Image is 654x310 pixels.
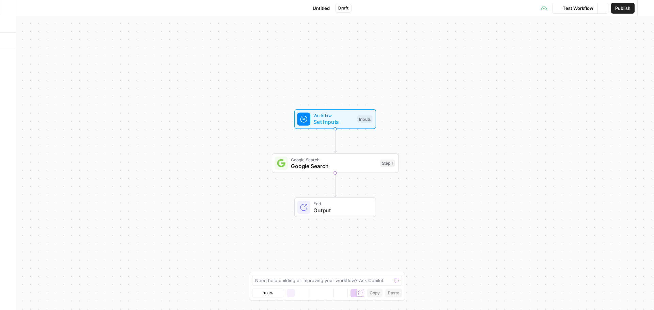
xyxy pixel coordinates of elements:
g: Edge from step_1 to end [334,173,336,197]
button: Paste [385,289,402,297]
div: Step 1 [380,160,395,167]
button: Test Workflow [552,3,597,14]
span: Output [313,206,369,214]
button: Copy [367,289,383,297]
span: Set Inputs [313,118,354,126]
span: End [313,200,369,207]
span: Publish [615,5,630,12]
g: Edge from start to step_1 [334,129,336,153]
div: EndOutput [272,197,399,217]
span: Paste [388,290,399,296]
div: WorkflowSet InputsInputs [272,109,399,129]
span: Workflow [313,112,354,119]
button: Untitled [302,3,334,14]
span: Google Search [291,156,377,163]
span: Copy [370,290,380,296]
button: Publish [611,3,635,14]
div: Google SearchGoogle SearchStep 1 [272,153,399,173]
span: Untitled [313,5,330,12]
span: Draft [338,5,348,11]
div: Inputs [357,115,372,123]
span: 100% [263,290,273,296]
span: Test Workflow [563,5,593,12]
span: Google Search [291,162,377,170]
